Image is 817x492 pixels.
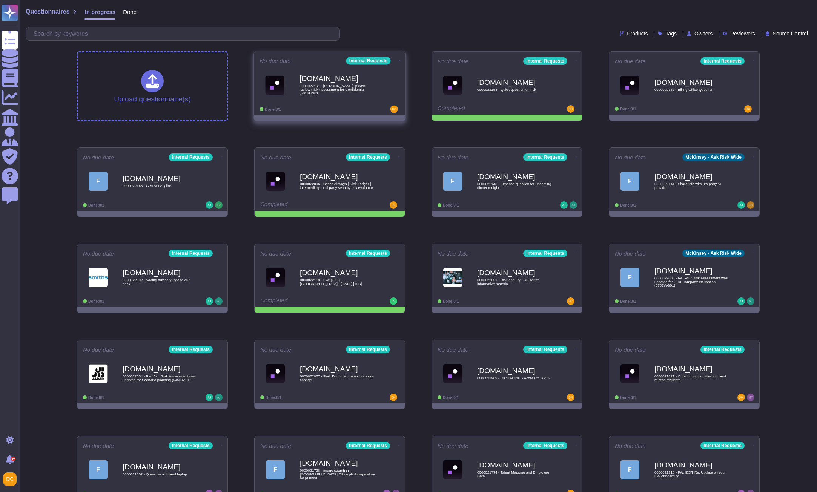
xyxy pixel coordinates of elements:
[730,31,755,36] span: Reviewers
[84,9,115,15] span: In progress
[346,250,390,257] div: Internal Requests
[682,250,745,257] div: McKinsey - Ask Risk Wide
[615,347,646,353] span: No due date
[682,153,745,161] div: McKinsey - Ask Risk Wide
[654,173,730,180] b: [DOMAIN_NAME]
[390,106,398,113] img: user
[654,365,730,372] b: [DOMAIN_NAME]
[570,201,577,209] img: user
[260,58,291,64] span: No due date
[477,376,553,380] span: 0000021969 - INC8398281 - Access to GPT5
[443,299,459,303] span: Done: 0/1
[477,278,553,285] span: 0000022051 - Risk enquiry - US Tariffs informative material
[169,442,213,449] div: Internal Requests
[300,365,375,372] b: [DOMAIN_NAME]
[438,155,468,160] span: No due date
[390,297,397,305] img: user
[443,268,462,287] img: Logo
[266,364,285,383] img: Logo
[737,201,745,209] img: user
[747,394,754,401] img: user
[114,70,191,103] div: Upload questionnaire(s)
[477,79,553,86] b: [DOMAIN_NAME]
[477,173,553,180] b: [DOMAIN_NAME]
[260,347,291,353] span: No due date
[390,394,397,401] img: user
[438,347,468,353] span: No due date
[266,395,281,400] span: Done: 0/1
[83,443,114,449] span: No due date
[300,173,375,180] b: [DOMAIN_NAME]
[83,347,114,353] span: No due date
[523,250,567,257] div: Internal Requests
[477,471,553,478] span: 0000021774 - Talent Mapping and Employee Data
[88,203,104,207] span: Done: 0/1
[654,461,730,469] b: [DOMAIN_NAME]
[567,394,574,401] img: user
[560,201,568,209] img: user
[654,276,730,287] span: 0000022035 - Re: Your Risk Assessment was updated for UCX Company Incubation (5751WG01)
[300,269,375,276] b: [DOMAIN_NAME]
[523,153,567,161] div: Internal Requests
[700,346,745,353] div: Internal Requests
[123,175,198,182] b: [DOMAIN_NAME]
[438,58,468,64] span: No due date
[523,442,567,449] div: Internal Requests
[438,251,468,256] span: No due date
[123,374,198,382] span: 0000022034 - Re: Your Risk Assessment was updated for Scenario planning (5450TA01)
[3,472,17,486] img: user
[615,251,646,256] span: No due date
[123,463,198,471] b: [DOMAIN_NAME]
[346,346,390,353] div: Internal Requests
[260,155,291,160] span: No due date
[620,76,639,95] img: Logo
[206,297,213,305] img: user
[477,461,553,469] b: [DOMAIN_NAME]
[477,367,553,374] b: [DOMAIN_NAME]
[747,297,754,305] img: user
[477,182,553,189] span: 0000022143 - Expense question for upcoming dinner tonight
[215,297,223,305] img: user
[215,201,223,209] img: user
[654,182,730,189] span: 0000022141 - Share info with 3th party AI provider
[266,460,285,479] div: F
[260,251,291,256] span: No due date
[654,374,730,382] span: 0000021821 - Outsourcing provider for client related requests
[299,84,376,95] span: 0000022161 - [PERSON_NAME], please review Risk Assessment for Confidential (5816CN01)
[665,31,677,36] span: Tags
[300,460,375,467] b: [DOMAIN_NAME]
[477,88,553,92] span: 0000022153 - Quick question on risk
[260,201,353,209] div: Completed
[26,9,69,15] span: Questionnaires
[88,299,104,303] span: Done: 0/1
[477,269,553,276] b: [DOMAIN_NAME]
[300,374,375,382] span: 0000022027 - Fwd: Document retention policy change
[123,278,198,285] span: 0000022092 - Adding advisory logo to our deck
[83,155,114,160] span: No due date
[11,457,15,461] div: 9+
[206,394,213,401] img: user
[300,469,375,480] span: 0000021726 - image search in [GEOGRAPHIC_DATA] Office photo repository for printout
[615,443,646,449] span: No due date
[443,172,462,191] div: F
[123,472,198,476] span: 0000021802 - Query on old client laptop
[737,297,745,305] img: user
[443,76,462,95] img: Logo
[89,460,107,479] div: F
[346,57,391,64] div: Internal Requests
[89,268,107,287] img: Logo
[744,105,752,113] img: user
[700,442,745,449] div: Internal Requests
[2,471,22,487] button: user
[443,395,459,400] span: Done: 0/1
[523,346,567,353] div: Internal Requests
[567,297,574,305] img: user
[443,460,462,479] img: Logo
[169,153,213,161] div: Internal Requests
[567,105,574,113] img: user
[523,57,567,65] div: Internal Requests
[265,75,284,95] img: Logo
[123,184,198,188] span: 0000022148 - Gen AI FAQ link
[30,27,339,40] input: Search by keywords
[620,203,636,207] span: Done: 0/1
